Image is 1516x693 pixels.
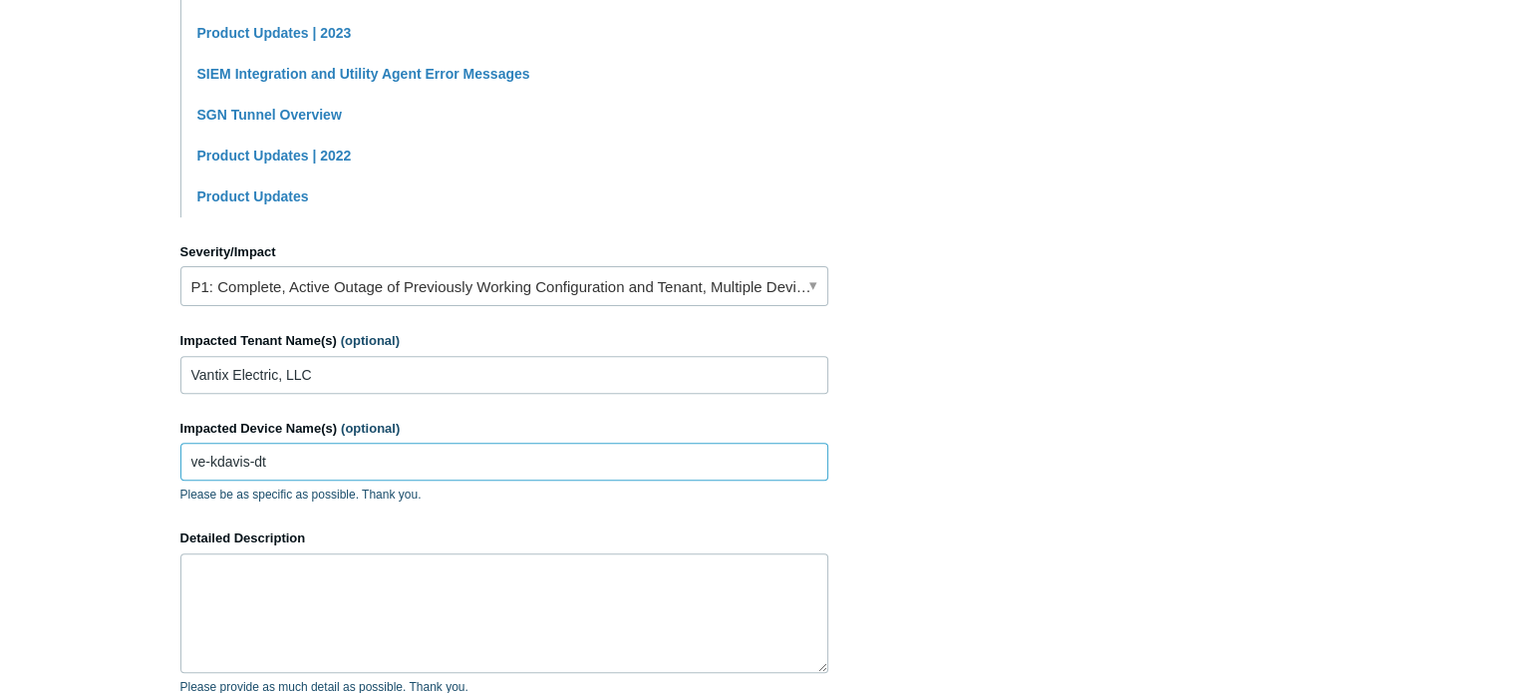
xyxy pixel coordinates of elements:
a: Product Updates | 2022 [197,148,352,164]
a: Product Updates | 2023 [197,25,352,41]
a: P1: Complete, Active Outage of Previously Working Configuration and Tenant, Multiple Devices [180,266,828,306]
label: Detailed Description [180,528,828,548]
label: Severity/Impact [180,242,828,262]
label: Impacted Tenant Name(s) [180,331,828,351]
a: SIEM Integration and Utility Agent Error Messages [197,66,530,82]
span: (optional) [341,333,400,348]
label: Impacted Device Name(s) [180,419,828,439]
span: (optional) [341,421,400,436]
p: Please be as specific as possible. Thank you. [180,486,828,504]
a: SGN Tunnel Overview [197,107,342,123]
a: Product Updates [197,188,309,204]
